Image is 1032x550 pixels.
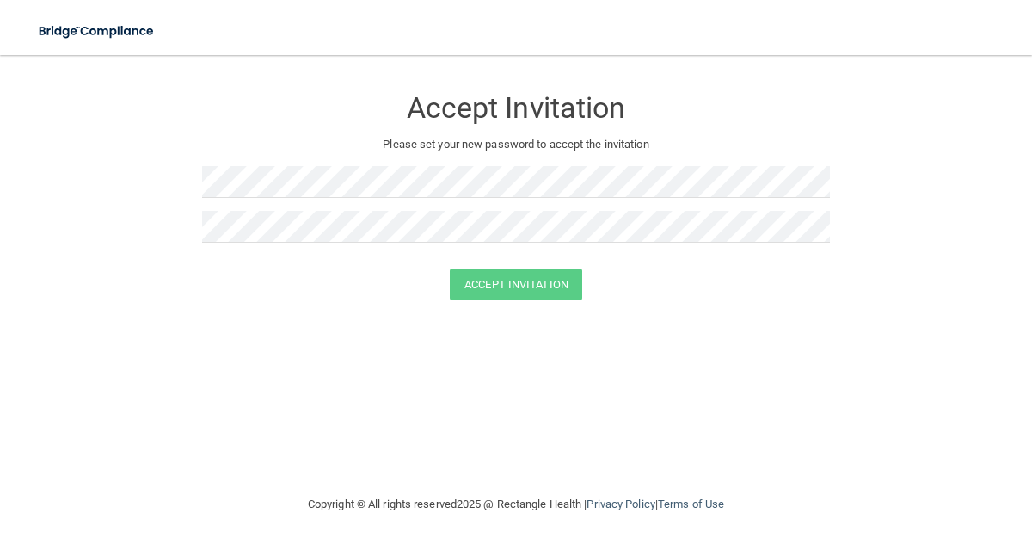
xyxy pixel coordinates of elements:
[215,134,817,155] p: Please set your new password to accept the invitation
[202,477,830,532] div: Copyright © All rights reserved 2025 @ Rectangle Health | |
[587,497,654,510] a: Privacy Policy
[26,14,169,49] img: bridge_compliance_login_screen.278c3ca4.svg
[658,497,724,510] a: Terms of Use
[202,92,830,124] h3: Accept Invitation
[450,269,582,300] button: Accept Invitation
